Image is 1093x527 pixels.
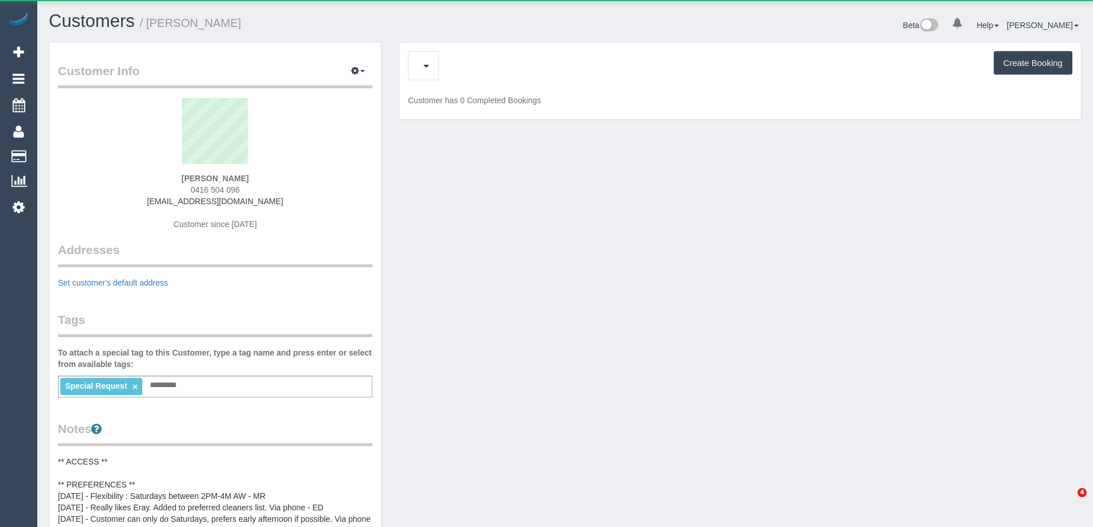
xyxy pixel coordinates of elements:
[173,220,256,229] span: Customer since [DATE]
[903,21,939,30] a: Beta
[58,420,372,446] legend: Notes
[132,382,137,392] a: ×
[408,95,1072,106] p: Customer has 0 Completed Bookings
[7,11,30,28] img: Automaid Logo
[1007,21,1079,30] a: [PERSON_NAME]
[65,381,127,391] span: Special Request
[190,185,240,194] span: 0416 504 096
[58,311,372,337] legend: Tags
[977,21,999,30] a: Help
[919,18,938,33] img: New interface
[994,51,1072,75] button: Create Booking
[58,63,372,88] legend: Customer Info
[58,278,168,287] a: Set customer's default address
[147,197,283,206] a: [EMAIL_ADDRESS][DOMAIN_NAME]
[181,174,248,183] strong: [PERSON_NAME]
[1078,488,1087,497] span: 4
[140,17,242,29] small: / [PERSON_NAME]
[49,11,135,31] a: Customers
[58,347,372,370] label: To attach a special tag to this Customer, type a tag name and press enter or select from availabl...
[1054,488,1082,516] iframe: Intercom live chat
